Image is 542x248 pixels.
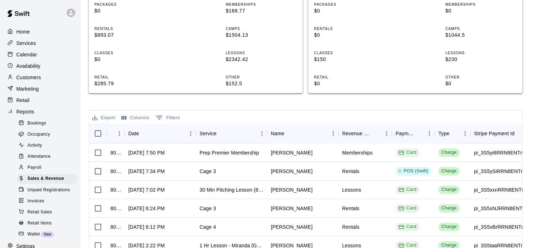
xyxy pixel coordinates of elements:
[6,38,74,49] a: Services
[271,149,313,156] div: Ashton Fulghum
[398,205,417,212] div: Card
[460,128,470,139] button: Menu
[27,153,51,160] span: Attendance
[449,128,459,138] button: Sort
[16,74,41,81] p: Customers
[445,50,517,56] p: LESSONS
[94,7,166,15] p: $0
[424,128,435,139] button: Menu
[226,2,297,7] p: MEMBERSHIPS
[381,128,392,139] button: Menu
[17,141,77,151] div: Activity
[27,187,70,194] span: Unpaid Registrations
[226,7,297,15] p: $168.77
[94,75,166,80] p: RETAIL
[515,128,525,138] button: Sort
[196,123,267,143] div: Service
[27,120,46,127] span: Bookings
[16,62,41,70] p: Availability
[6,49,74,60] a: Calendar
[16,28,30,35] p: Home
[445,80,517,87] p: $0
[398,223,417,230] div: Card
[17,229,77,239] div: WalletNew
[17,163,77,173] div: Payroll
[441,223,457,230] div: Charge
[398,149,417,156] div: Card
[107,123,125,143] div: InvoiceId
[6,26,74,37] div: Home
[200,186,264,193] div: 30 Min Pitching Lesson (8u-13u) - Reid Morgan
[6,106,74,117] div: Reports
[27,209,52,216] span: Retail Sales
[17,140,80,151] a: Activity
[371,128,381,138] button: Sort
[16,108,34,115] p: Reports
[17,129,80,140] a: Occupancy
[17,196,80,207] a: Invoices
[441,168,457,174] div: Charge
[17,118,80,129] a: Bookings
[17,185,77,195] div: Unpaid Registrations
[441,205,457,212] div: Charge
[6,72,74,83] div: Customers
[128,123,139,143] div: Date
[314,31,385,39] p: $0
[94,80,166,87] p: $285.79
[94,26,166,31] p: RENTALS
[314,26,385,31] p: RENTALS
[284,128,294,138] button: Sort
[339,123,392,143] div: Revenue Category
[445,7,517,15] p: $0
[185,128,196,139] button: Menu
[342,168,360,175] div: Rentals
[27,231,40,238] span: Wallet
[435,123,470,143] div: Type
[16,51,37,58] p: Calendar
[474,123,515,143] div: Stripe Payment Id
[110,186,121,193] div: 809734
[17,174,77,184] div: Sales & Revenue
[200,205,216,212] div: Cage 3
[200,123,217,143] div: Service
[226,75,297,80] p: OTHER
[441,186,457,193] div: Charge
[226,80,297,87] p: $152.5
[445,75,517,80] p: OTHER
[441,149,457,156] div: Charge
[94,56,166,63] p: $0
[342,123,371,143] div: Revenue Category
[271,186,313,193] div: Chris Boozer
[94,50,166,56] p: CLASSES
[125,123,196,143] div: Date
[27,131,50,138] span: Occupancy
[267,123,339,143] div: Name
[342,223,360,231] div: Rentals
[314,2,385,7] p: PACKAGES
[314,7,385,15] p: $0
[200,168,216,175] div: Cage 3
[445,31,517,39] p: $1044.5
[414,128,424,138] button: Sort
[271,205,313,212] div: Josh DeBardelaben
[27,220,52,227] span: Retail Items
[17,130,77,140] div: Occupancy
[110,205,121,212] div: 809601
[271,223,313,231] div: Jodi Shipp
[27,198,44,205] span: Invoices
[94,2,166,7] p: PACKAGES
[128,205,165,212] div: Sep 10, 2025, 6:24 PM
[17,173,80,184] a: Sales & Revenue
[6,61,74,71] a: Availability
[17,184,80,196] a: Unpaid Registrations
[17,152,77,162] div: Attendance
[27,175,64,182] span: Sales & Revenue
[139,128,149,138] button: Sort
[16,85,39,92] p: Marketing
[17,151,80,162] a: Attendance
[120,112,151,123] button: Select columns
[17,218,77,228] div: Retail Items
[257,128,267,139] button: Menu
